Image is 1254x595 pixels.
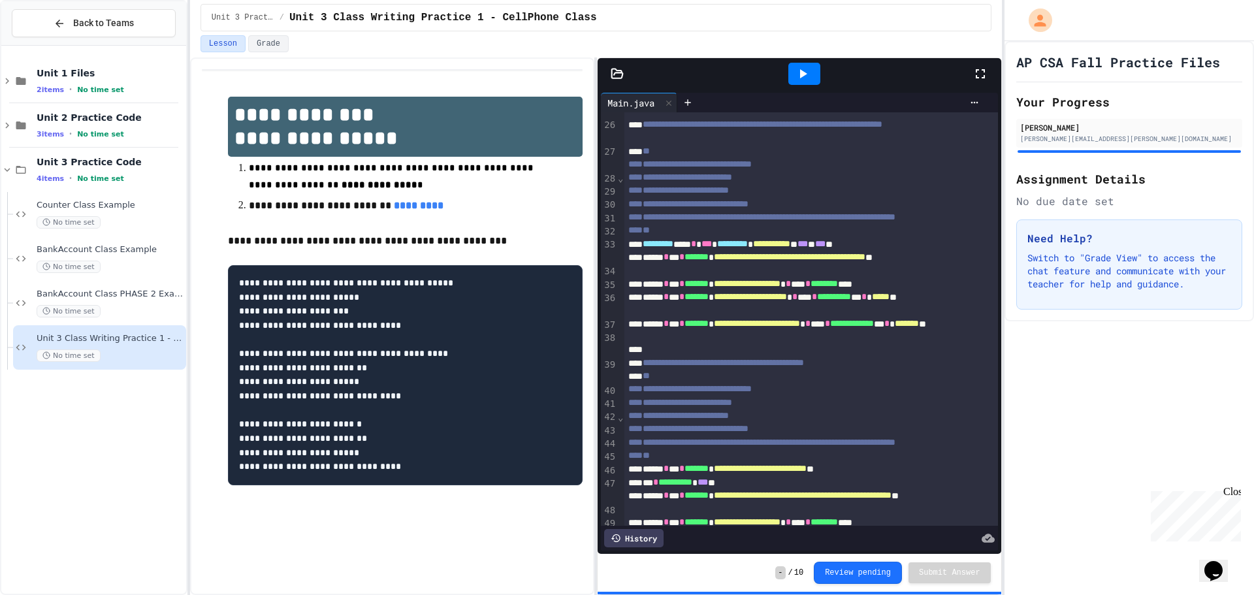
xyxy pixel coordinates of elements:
[601,477,617,504] div: 47
[37,67,184,79] span: Unit 1 Files
[601,385,617,398] div: 40
[1146,486,1241,541] iframe: chat widget
[604,529,664,547] div: History
[37,130,64,138] span: 3 items
[788,568,793,578] span: /
[601,332,617,359] div: 38
[601,96,661,110] div: Main.java
[908,562,991,583] button: Submit Answer
[617,173,624,184] span: Fold line
[814,562,902,584] button: Review pending
[601,425,617,438] div: 43
[69,173,72,184] span: •
[37,261,101,273] span: No time set
[617,412,624,423] span: Fold line
[1015,5,1055,35] div: My Account
[601,451,617,464] div: 45
[280,12,284,23] span: /
[37,200,184,211] span: Counter Class Example
[69,84,72,95] span: •
[201,35,246,52] button: Lesson
[1016,170,1242,188] h2: Assignment Details
[37,349,101,362] span: No time set
[601,464,617,477] div: 46
[601,411,617,424] div: 42
[601,93,677,112] div: Main.java
[601,172,617,185] div: 28
[601,398,617,411] div: 41
[601,185,617,199] div: 29
[775,566,785,579] span: -
[12,9,176,37] button: Back to Teams
[1027,251,1231,291] p: Switch to "Grade View" to access the chat feature and communicate with your teacher for help and ...
[248,35,289,52] button: Grade
[1020,121,1238,133] div: [PERSON_NAME]
[77,174,124,183] span: No time set
[601,292,617,319] div: 36
[919,568,980,578] span: Submit Answer
[37,333,184,344] span: Unit 3 Class Writing Practice 1 - CellPhone Class
[37,174,64,183] span: 4 items
[601,212,617,225] div: 31
[37,289,184,300] span: BankAccount Class PHASE 2 Example
[601,319,617,332] div: 37
[5,5,90,83] div: Chat with us now!Close
[601,504,617,517] div: 48
[601,438,617,451] div: 44
[77,86,124,94] span: No time set
[37,86,64,94] span: 2 items
[601,119,617,146] div: 26
[601,238,617,265] div: 33
[1016,93,1242,111] h2: Your Progress
[37,244,184,255] span: BankAccount Class Example
[601,265,617,278] div: 34
[212,12,274,23] span: Unit 3 Practice Code
[77,130,124,138] span: No time set
[289,10,596,25] span: Unit 3 Class Writing Practice 1 - CellPhone Class
[601,279,617,292] div: 35
[37,216,101,229] span: No time set
[37,112,184,123] span: Unit 2 Practice Code
[1020,134,1238,144] div: [PERSON_NAME][EMAIL_ADDRESS][PERSON_NAME][DOMAIN_NAME]
[1199,543,1241,582] iframe: chat widget
[601,146,617,172] div: 27
[601,225,617,238] div: 32
[794,568,803,578] span: 10
[69,129,72,139] span: •
[37,156,184,168] span: Unit 3 Practice Code
[601,359,617,385] div: 39
[1016,193,1242,209] div: No due date set
[1027,231,1231,246] h3: Need Help?
[37,305,101,317] span: No time set
[601,199,617,212] div: 30
[601,517,617,530] div: 49
[1016,53,1220,71] h1: AP CSA Fall Practice Files
[73,16,134,30] span: Back to Teams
